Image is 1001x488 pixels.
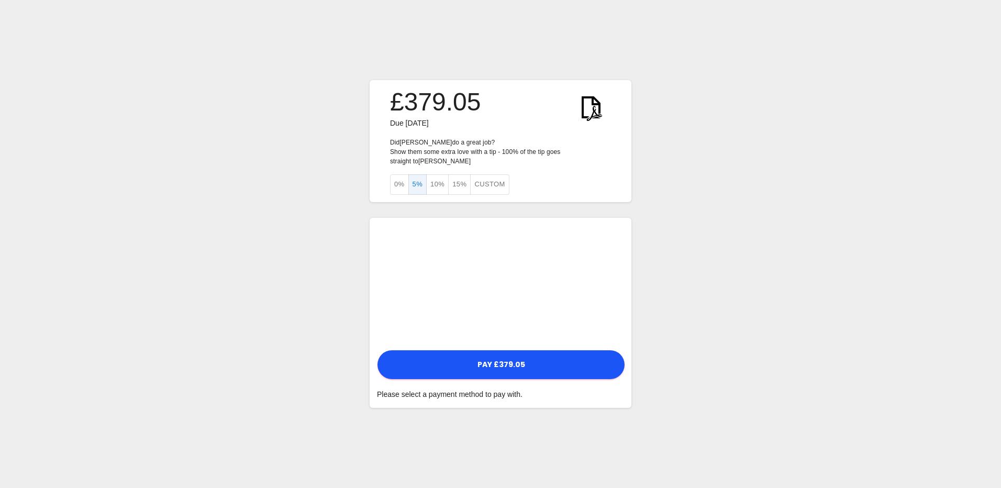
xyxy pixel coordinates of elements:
img: KWtEnYElUAjQEnRfPUW9W5ea6t5aBiGYRiGYRiGYRg1o9H4B2ScLFicwGxqAAAAAElFTkSuQmCC [571,87,611,127]
button: Pay £379.05 [377,350,625,379]
button: 15% [448,174,471,195]
button: Custom [470,174,509,195]
h3: £379.05 [390,87,481,117]
p: Did [PERSON_NAME] do a great job? Show them some extra love with a tip - 100% of the tip goes str... [390,138,611,166]
div: Please select a payment method to pay with. [377,388,624,401]
iframe: Secure payment input frame [375,223,626,343]
button: 10% [426,174,449,195]
span: Due [DATE] [390,119,429,127]
button: 0% [390,174,409,195]
button: 5% [408,174,427,195]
